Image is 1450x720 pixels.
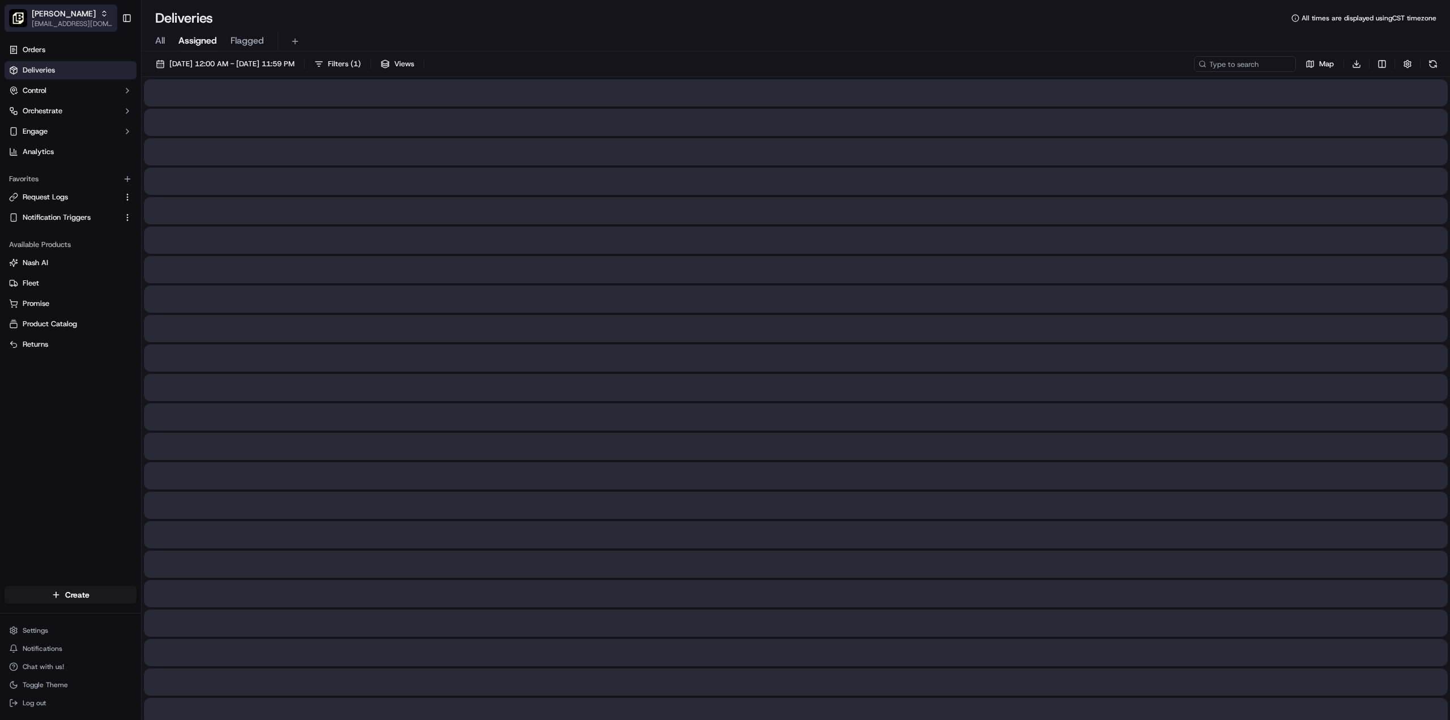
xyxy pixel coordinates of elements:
a: Orders [5,41,137,59]
span: Deliveries [23,65,55,75]
button: Views [376,56,419,72]
a: Analytics [5,143,137,161]
span: Promise [23,299,49,309]
input: Got a question? Start typing here... [29,73,204,85]
div: 📗 [11,254,20,263]
span: Nash AI [23,258,48,268]
input: Type to search [1194,56,1296,72]
span: [DATE] [100,206,123,215]
div: Start new chat [51,108,186,120]
span: Returns [23,339,48,350]
span: Toggle Theme [23,680,68,689]
img: Brittany Newman [11,165,29,183]
div: Available Products [5,236,137,254]
button: Toggle Theme [5,677,137,693]
button: [EMAIL_ADDRESS][DOMAIN_NAME] [32,19,113,28]
span: Chat with us! [23,662,64,671]
div: We're available if you need us! [51,120,156,129]
a: Promise [9,299,132,309]
h1: Deliveries [155,9,213,27]
a: Request Logs [9,192,118,202]
span: [PERSON_NAME] [35,206,92,215]
span: Knowledge Base [23,253,87,265]
p: Welcome 👋 [11,45,206,63]
button: Notification Triggers [5,208,137,227]
a: Product Catalog [9,319,132,329]
span: Analytics [23,147,54,157]
span: Log out [23,698,46,708]
span: Fleet [23,278,39,288]
button: Promise [5,295,137,313]
a: Fleet [9,278,132,288]
span: Request Logs [23,192,68,202]
a: Returns [9,339,132,350]
button: Orchestrate [5,102,137,120]
span: • [94,206,98,215]
button: Chat with us! [5,659,137,675]
span: Map [1319,59,1334,69]
button: [PERSON_NAME] [32,8,96,19]
span: Pylon [113,281,137,289]
button: Filters(1) [309,56,366,72]
a: Nash AI [9,258,132,268]
button: Control [5,82,137,100]
span: All times are displayed using CST timezone [1302,14,1436,23]
span: Settings [23,626,48,635]
button: Notifications [5,641,137,657]
a: Powered byPylon [80,280,137,289]
button: Fleet [5,274,137,292]
button: Pei Wei - Frisco[PERSON_NAME][EMAIL_ADDRESS][DOMAIN_NAME] [5,5,117,32]
button: Returns [5,335,137,353]
div: 💻 [96,254,105,263]
span: Engage [23,126,48,137]
span: Notifications [23,644,62,653]
span: Create [65,589,89,600]
img: 9188753566659_6852d8bf1fb38e338040_72.png [24,108,44,129]
span: Views [394,59,414,69]
button: Refresh [1425,56,1441,72]
span: Flagged [231,34,264,48]
img: Nash [11,11,34,34]
span: Orders [23,45,45,55]
span: Product Catalog [23,319,77,329]
span: ( 1 ) [351,59,361,69]
span: Assigned [178,34,217,48]
button: [DATE] 12:00 AM - [DATE] 11:59 PM [151,56,300,72]
a: Notification Triggers [9,212,118,223]
button: Create [5,586,137,604]
a: 📗Knowledge Base [7,249,91,269]
button: Map [1300,56,1339,72]
span: API Documentation [107,253,182,265]
span: [PERSON_NAME] [35,176,92,185]
button: Engage [5,122,137,140]
button: Nash AI [5,254,137,272]
a: 💻API Documentation [91,249,186,269]
span: All [155,34,165,48]
span: [DATE] 12:00 AM - [DATE] 11:59 PM [169,59,295,69]
span: Notification Triggers [23,212,91,223]
button: See all [176,145,206,159]
div: Past conversations [11,147,76,156]
img: 1736555255976-a54dd68f-1ca7-489b-9aae-adbdc363a1c4 [23,207,32,216]
span: Control [23,86,46,96]
img: 1736555255976-a54dd68f-1ca7-489b-9aae-adbdc363a1c4 [11,108,32,129]
button: Start new chat [193,112,206,125]
button: Settings [5,623,137,638]
img: Masood Aslam [11,195,29,214]
img: Pei Wei - Frisco [9,9,27,27]
span: Orchestrate [23,106,62,116]
button: Log out [5,695,137,711]
img: 1736555255976-a54dd68f-1ca7-489b-9aae-adbdc363a1c4 [23,176,32,185]
span: [DATE] [100,176,123,185]
div: Favorites [5,170,137,188]
button: Product Catalog [5,315,137,333]
span: Filters [328,59,361,69]
span: • [94,176,98,185]
button: Request Logs [5,188,137,206]
a: Deliveries [5,61,137,79]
